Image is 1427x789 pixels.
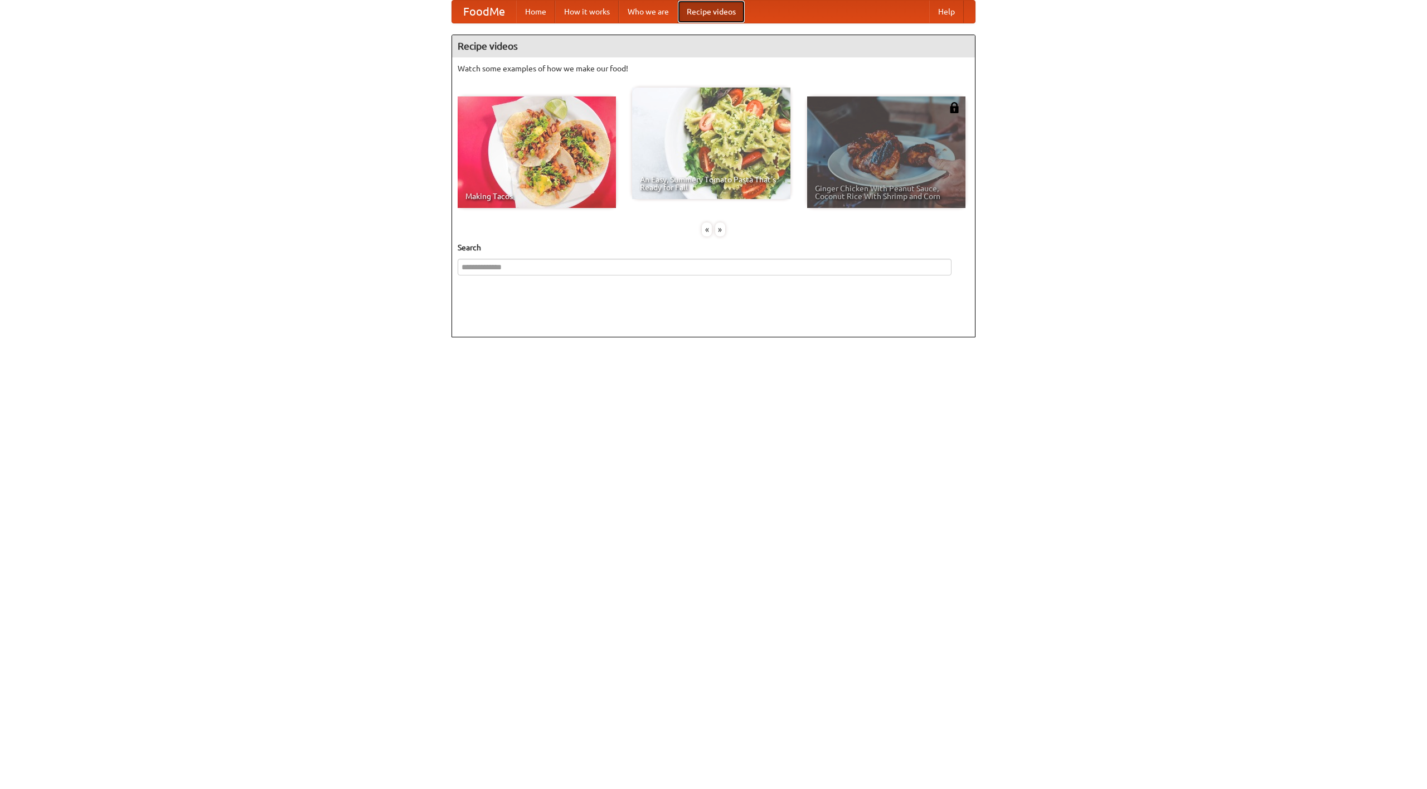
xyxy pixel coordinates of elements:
a: How it works [555,1,619,23]
a: Home [516,1,555,23]
span: An Easy, Summery Tomato Pasta That's Ready for Fall [640,176,783,191]
img: 483408.png [949,102,960,113]
div: « [702,222,712,236]
span: Making Tacos [465,192,608,200]
a: Making Tacos [458,96,616,208]
a: An Easy, Summery Tomato Pasta That's Ready for Fall [632,88,790,199]
h4: Recipe videos [452,35,975,57]
p: Watch some examples of how we make our food! [458,63,969,74]
a: Who we are [619,1,678,23]
a: Recipe videos [678,1,745,23]
a: Help [929,1,964,23]
div: » [715,222,725,236]
h5: Search [458,242,969,253]
a: FoodMe [452,1,516,23]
